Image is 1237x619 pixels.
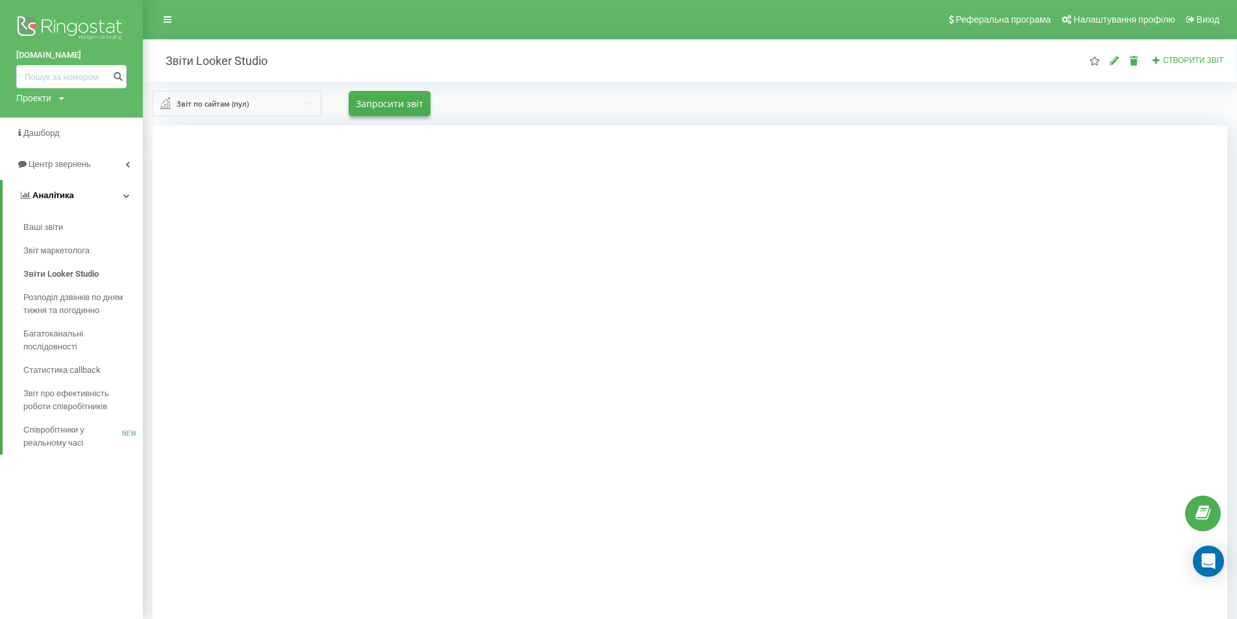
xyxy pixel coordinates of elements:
a: Багатоканальні послідовності [23,322,143,359]
span: Звіти Looker Studio [23,268,99,281]
span: Центр звернень [29,159,91,169]
a: Розподіл дзвінків по дням тижня та погодинно [23,286,143,322]
span: Звіт про ефективність роботи співробітників [23,387,136,413]
div: Звіт по сайтам (пул) [177,97,249,111]
a: Статистика callback [23,359,143,382]
i: Редагувати звіт [1109,56,1120,65]
span: Статистика callback [23,364,101,377]
span: Реферальна програма [956,14,1051,25]
span: Аналiтика [32,190,74,200]
div: Проекти [16,92,51,105]
span: Створити звіт [1163,56,1223,65]
span: Налаштування профілю [1073,14,1175,25]
i: Створити звіт [1152,56,1161,64]
span: Багатоканальні послідовності [23,327,136,353]
i: Видалити звіт [1129,56,1140,65]
span: Дашборд [23,128,60,138]
h2: Звіти Looker Studio [153,53,268,68]
span: Звіт маркетолога [23,244,90,257]
input: Пошук за номером [16,65,127,88]
a: Звіт про ефективність роботи співробітників [23,382,143,418]
i: Цей звіт буде завантажений першим при відкритті "Звіти Looker Studio". Ви можете призначити будь-... [1089,56,1100,65]
span: Розподіл дзвінків по дням тижня та погодинно [23,291,136,317]
a: [DOMAIN_NAME] [16,49,127,62]
a: Співробітники у реальному часіNEW [23,418,143,455]
button: Запросити звіт [349,91,431,116]
span: Вихід [1197,14,1219,25]
a: Звіт маркетолога [23,239,143,262]
a: Ваші звіти [23,216,143,239]
span: Ваші звіти [23,221,63,234]
span: Співробітники у реальному часі [23,423,122,449]
button: Створити звіт [1148,55,1227,66]
a: Аналiтика [3,180,143,211]
div: Open Intercom Messenger [1193,546,1224,577]
a: Звіти Looker Studio [23,262,143,286]
img: Ringostat logo [16,13,127,45]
